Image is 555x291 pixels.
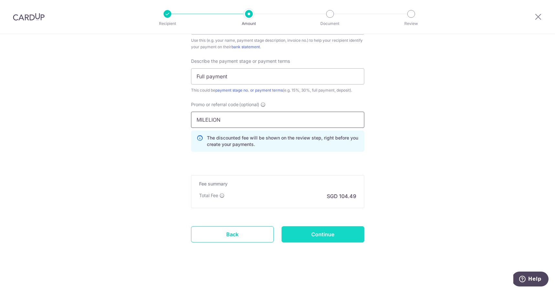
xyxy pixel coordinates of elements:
[207,135,359,148] p: The discounted fee will be shown on the review step, right before you create your payments.
[306,20,354,27] p: Document
[239,101,259,108] span: (optional)
[191,101,239,108] span: Promo or referral code
[13,13,45,21] img: CardUp
[231,44,260,49] a: bank statement
[282,226,364,242] input: Continue
[199,181,356,187] h5: Fee summary
[191,87,364,94] div: This could be (e.g. 15%, 30%, full payment, deposit).
[215,88,283,93] a: payment stage no. or payment terms
[513,272,549,288] iframe: Opens a widget where you can find more information
[327,192,356,200] p: SGD 104.49
[199,192,218,199] p: Total Fee
[191,226,274,242] a: Back
[191,58,290,64] span: Describe the payment stage or payment terms
[191,37,364,50] div: Use this (e.g. your name, payment stage description, invoice no.) to help your recipient identify...
[387,20,435,27] p: Review
[225,20,273,27] p: Amount
[144,20,191,27] p: Recipient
